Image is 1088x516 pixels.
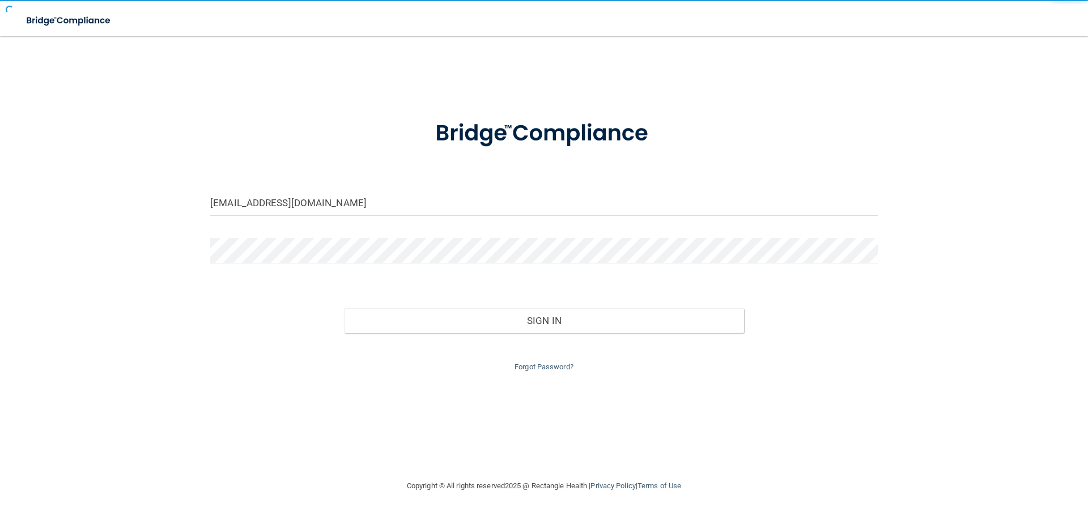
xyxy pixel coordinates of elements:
a: Forgot Password? [515,363,573,371]
button: Sign In [344,308,745,333]
img: bridge_compliance_login_screen.278c3ca4.svg [17,9,121,32]
div: Copyright © All rights reserved 2025 @ Rectangle Health | | [337,468,751,504]
a: Privacy Policy [590,481,635,490]
a: Terms of Use [637,481,681,490]
img: bridge_compliance_login_screen.278c3ca4.svg [412,104,676,163]
iframe: To enrich screen reader interactions, please activate Accessibility in Grammarly extension settings [1031,438,1074,481]
input: Email [210,190,878,216]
